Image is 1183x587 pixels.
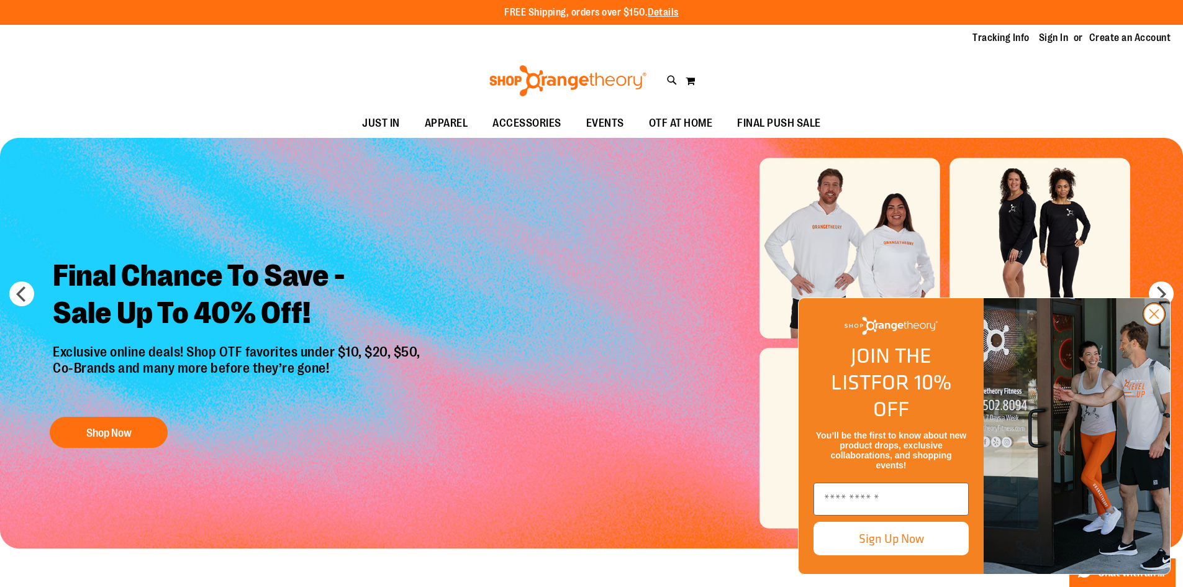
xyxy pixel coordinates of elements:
input: Enter email [814,483,969,516]
a: FINAL PUSH SALE [725,109,833,138]
div: FLYOUT Form [786,285,1183,587]
span: APPAREL [425,109,468,137]
a: EVENTS [574,109,637,138]
span: FINAL PUSH SALE [737,109,821,137]
span: FOR 10% OFF [871,366,951,424]
span: JOIN THE LIST [831,340,931,398]
span: EVENTS [586,109,624,137]
a: Create an Account [1089,31,1171,45]
a: OTF AT HOME [637,109,725,138]
button: Sign Up Now [814,522,969,555]
p: Exclusive online deals! Shop OTF favorites under $10, $20, $50, Co-Brands and many more before th... [43,344,433,405]
a: ACCESSORIES [480,109,574,138]
a: Tracking Info [972,31,1030,45]
p: FREE Shipping, orders over $150. [504,6,679,20]
span: ACCESSORIES [492,109,561,137]
a: APPAREL [412,109,481,138]
span: JUST IN [362,109,400,137]
img: Shop Orangetheory [487,65,648,96]
h2: Final Chance To Save - Sale Up To 40% Off! [43,248,433,344]
a: Details [648,7,679,18]
span: OTF AT HOME [649,109,713,137]
button: prev [9,281,34,306]
a: Final Chance To Save -Sale Up To 40% Off! Exclusive online deals! Shop OTF favorites under $10, $... [43,248,433,455]
span: You’ll be the first to know about new product drops, exclusive collaborations, and shopping events! [816,430,966,470]
button: Close dialog [1143,303,1166,325]
a: JUST IN [350,109,412,138]
button: next [1149,281,1174,306]
button: Shop Now [50,417,168,448]
img: Shop Orangetheory [845,317,938,335]
img: Shop Orangtheory [984,298,1170,574]
a: Sign In [1039,31,1069,45]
